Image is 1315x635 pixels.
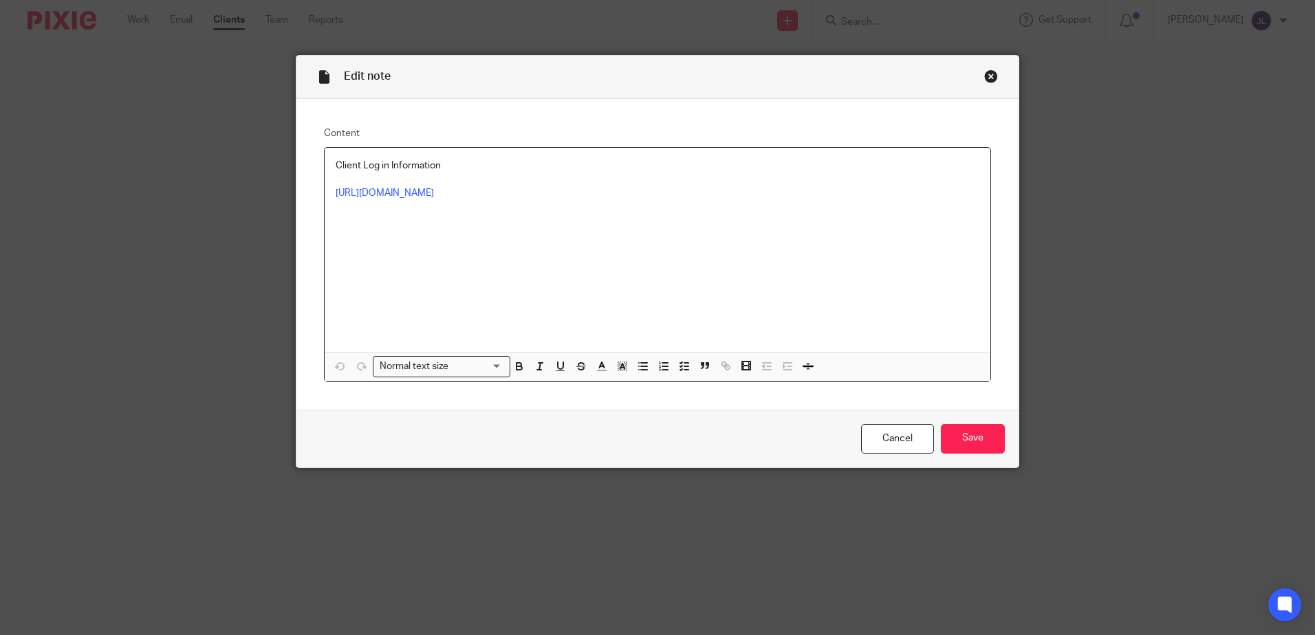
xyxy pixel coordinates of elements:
[984,69,998,83] div: Close this dialog window
[336,188,434,198] a: [URL][DOMAIN_NAME]
[861,424,934,454] a: Cancel
[336,159,979,172] p: Client Log in Information
[941,424,1005,454] input: Save
[324,126,991,140] label: Content
[344,71,391,82] span: Edit note
[373,356,510,377] div: Search for option
[376,359,451,374] span: Normal text size
[453,359,502,374] input: Search for option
